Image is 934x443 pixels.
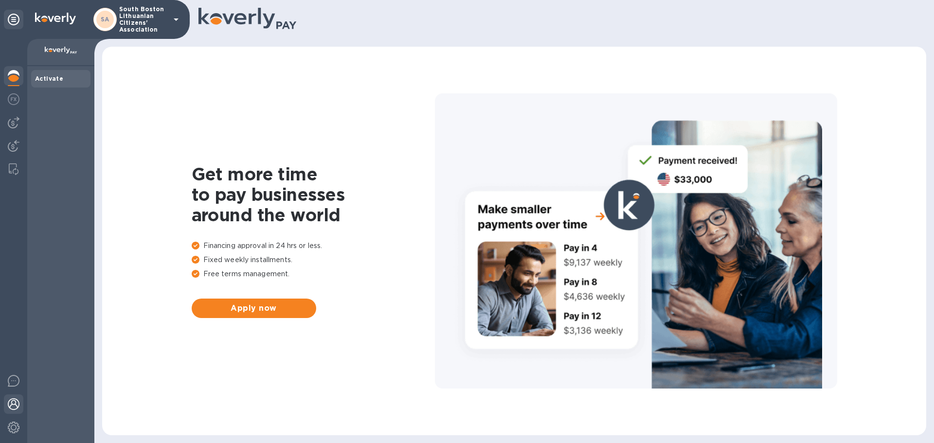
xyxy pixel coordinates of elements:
span: Apply now [199,302,308,314]
b: Activate [35,75,63,82]
h1: Get more time to pay businesses around the world [192,164,435,225]
img: Logo [35,13,76,24]
p: Free terms management. [192,269,435,279]
img: Foreign exchange [8,93,19,105]
p: Financing approval in 24 hrs or less. [192,241,435,251]
button: Apply now [192,299,316,318]
div: Unpin categories [4,10,23,29]
p: Fixed weekly installments. [192,255,435,265]
p: South Boston Lithuanian Citizens' Association [119,6,168,33]
b: SA [101,16,109,23]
